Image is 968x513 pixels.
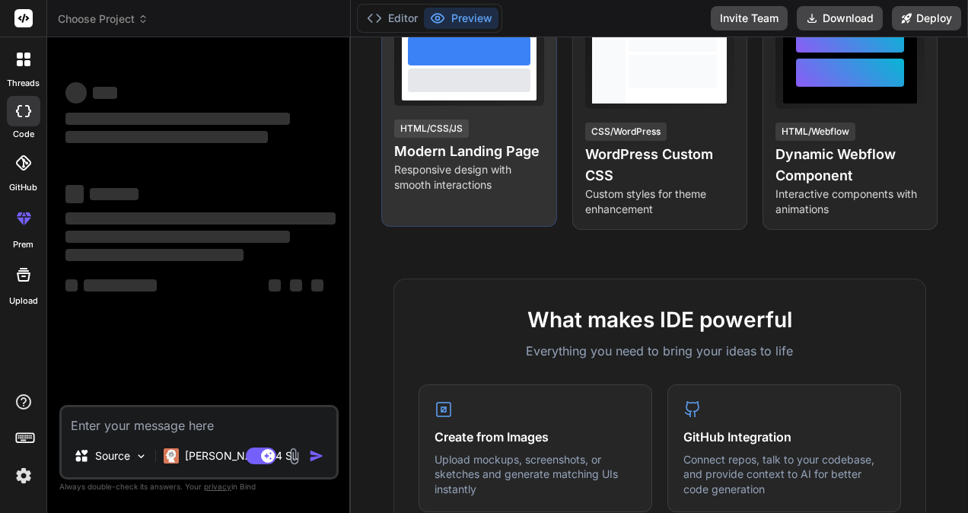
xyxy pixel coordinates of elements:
label: threads [7,77,40,90]
span: ‌ [65,212,336,225]
img: attachment [285,448,303,465]
button: Editor [361,8,424,29]
img: icon [309,448,324,464]
label: GitHub [9,181,37,194]
label: Upload [9,295,38,307]
span: ‌ [65,185,84,203]
span: ‌ [65,249,244,261]
img: settings [11,463,37,489]
div: HTML/Webflow [775,123,855,141]
span: ‌ [269,279,281,292]
h2: What makes IDE powerful [419,304,901,336]
span: privacy [204,482,231,491]
button: Invite Team [711,6,788,30]
span: Choose Project [58,11,148,27]
img: Claude 4 Sonnet [164,448,179,464]
button: Preview [424,8,498,29]
p: Custom styles for theme enhancement [585,186,734,217]
p: Interactive components with animations [775,186,925,217]
h4: GitHub Integration [683,428,885,446]
h4: Dynamic Webflow Component [775,144,925,186]
img: Pick Models [135,450,148,463]
h4: Modern Landing Page [394,141,543,162]
p: Source [95,448,130,464]
label: code [13,128,34,141]
span: ‌ [65,131,268,143]
div: HTML/CSS/JS [394,119,469,138]
span: ‌ [84,279,157,292]
span: ‌ [65,231,290,243]
span: ‌ [93,87,117,99]
span: ‌ [65,113,290,125]
span: ‌ [65,82,87,104]
p: [PERSON_NAME] 4 S.. [185,448,298,464]
div: CSS/WordPress [585,123,667,141]
button: Deploy [892,6,961,30]
p: Upload mockups, screenshots, or sketches and generate matching UIs instantly [435,452,636,497]
p: Connect repos, talk to your codebase, and provide context to AI for better code generation [683,452,885,497]
button: Download [797,6,883,30]
p: Everything you need to bring your ideas to life [419,342,901,360]
span: ‌ [311,279,323,292]
p: Responsive design with smooth interactions [394,162,543,193]
span: ‌ [90,188,139,200]
p: Always double-check its answers. Your in Bind [59,480,339,494]
label: prem [13,238,33,251]
h4: WordPress Custom CSS [585,144,734,186]
span: ‌ [65,279,78,292]
span: ‌ [290,279,302,292]
h4: Create from Images [435,428,636,446]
